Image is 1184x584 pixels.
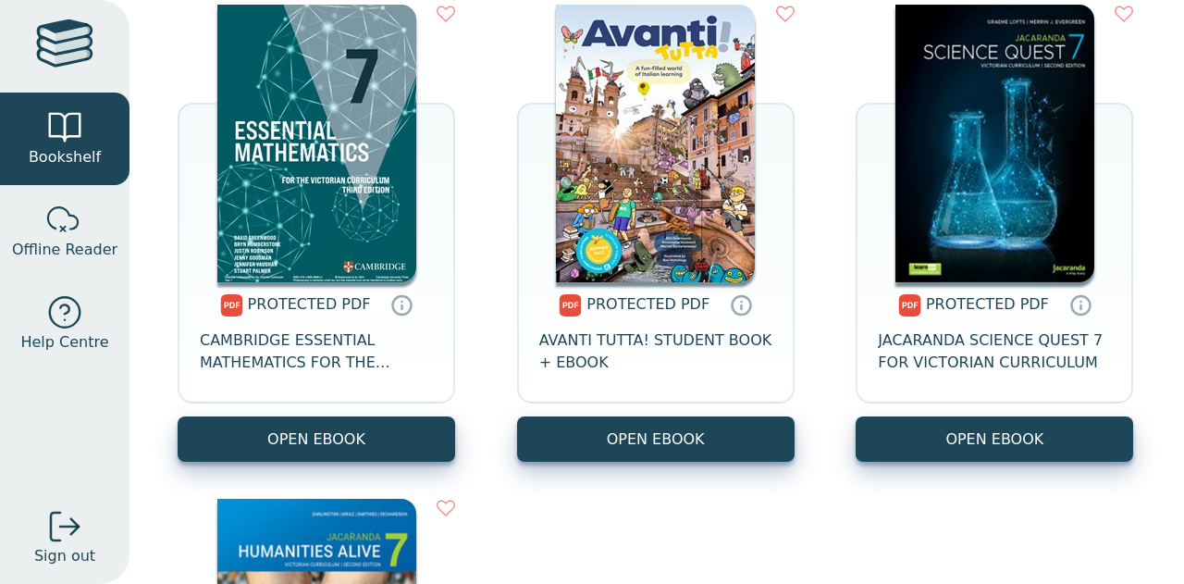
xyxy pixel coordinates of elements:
span: Sign out [34,545,95,567]
span: Bookshelf [29,146,101,168]
img: pdf.svg [220,294,243,317]
img: 38f61441-8c7b-47c1-b281-f2cfadf3619f.jpg [217,5,416,282]
span: PROTECTED PDF [586,295,709,313]
a: OPEN EBOOK [178,416,455,462]
a: OPEN EBOOK [856,416,1133,462]
span: AVANTI TUTTA! STUDENT BOOK + EBOOK [539,329,772,374]
img: pdf.svg [559,294,582,317]
a: OPEN EBOOK [517,416,795,462]
span: Offline Reader [12,239,117,261]
span: Help Centre [20,331,108,354]
span: PROTECTED PDF [926,295,1049,313]
img: pdf.svg [898,294,921,317]
span: JACARANDA SCIENCE QUEST 7 FOR VICTORIAN CURRICULUM [878,329,1111,374]
a: Protected PDFs cannot be printed, copied or shared. They can be accessed online through Education... [1069,293,1091,316]
a: Protected PDFs cannot be printed, copied or shared. They can be accessed online through Education... [390,293,413,316]
a: Protected PDFs cannot be printed, copied or shared. They can be accessed online through Education... [730,293,752,316]
img: 564610dd-0b25-4fb6-9e11-a5845c3ab958.jpg [556,5,755,282]
span: CAMBRIDGE ESSENTIAL MATHEMATICS FOR THE VICTORIAN CURRICULUM YEAR 7 3E [200,329,433,374]
span: PROTECTED PDF [248,295,371,313]
img: 80e2409e-1a35-4241-aab0-f2179ba3c3a7.jpg [895,5,1094,282]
